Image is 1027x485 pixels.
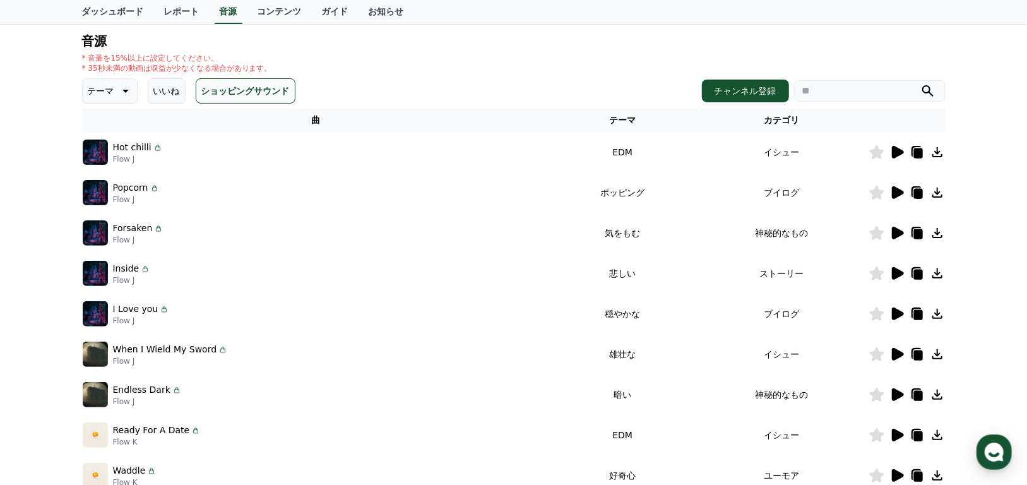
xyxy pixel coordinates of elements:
[695,172,868,213] td: ブイログ
[113,383,170,397] p: Endless Dark
[695,109,868,132] th: カテゴリ
[550,294,695,334] td: 穏やかな
[196,78,295,104] button: ショッピングサウンド
[695,132,868,172] td: イシュー
[105,400,142,410] span: Messages
[83,140,108,165] img: music
[550,213,695,253] td: 気をもむ
[550,374,695,415] td: 暗い
[82,53,272,63] p: * 音量を15%以上に設定してください。
[187,399,218,409] span: Settings
[113,222,153,235] p: Forsaken
[695,294,868,334] td: ブイログ
[113,424,190,437] p: Ready For A Date
[82,109,550,132] th: 曲
[113,343,217,356] p: When I Wield My Sword
[82,78,138,104] button: テーマ
[113,141,151,154] p: Hot chilli
[163,380,242,412] a: Settings
[113,275,151,285] p: Flow J
[695,253,868,294] td: ストーリー
[83,180,108,205] img: music
[113,356,229,366] p: Flow J
[4,380,83,412] a: Home
[695,213,868,253] td: 神秘的なもの
[113,195,160,205] p: Flow J
[550,109,695,132] th: テーマ
[113,437,201,447] p: Flow K
[113,316,170,326] p: Flow J
[550,415,695,455] td: EDM
[82,34,946,48] h4: 音源
[113,302,158,316] p: I Love you
[695,415,868,455] td: イシュー
[695,334,868,374] td: イシュー
[550,334,695,374] td: 雄壮な
[113,235,164,245] p: Flow J
[550,132,695,172] td: EDM
[88,82,114,100] p: テーマ
[113,397,182,407] p: Flow J
[550,172,695,213] td: ポッピング
[113,154,163,164] p: Flow J
[83,382,108,407] img: music
[83,342,108,367] img: music
[113,262,140,275] p: Inside
[32,399,54,409] span: Home
[82,63,272,73] p: * 35秒未満の動画は収益が少なくなる場合があります。
[83,422,108,448] img: music
[550,253,695,294] td: 悲しい
[702,80,789,102] button: チャンネル登録
[83,380,163,412] a: Messages
[83,220,108,246] img: music
[695,374,868,415] td: 神秘的なもの
[83,301,108,326] img: music
[113,181,148,195] p: Popcorn
[113,464,146,477] p: Waddle
[83,261,108,286] img: music
[148,78,186,104] button: いいね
